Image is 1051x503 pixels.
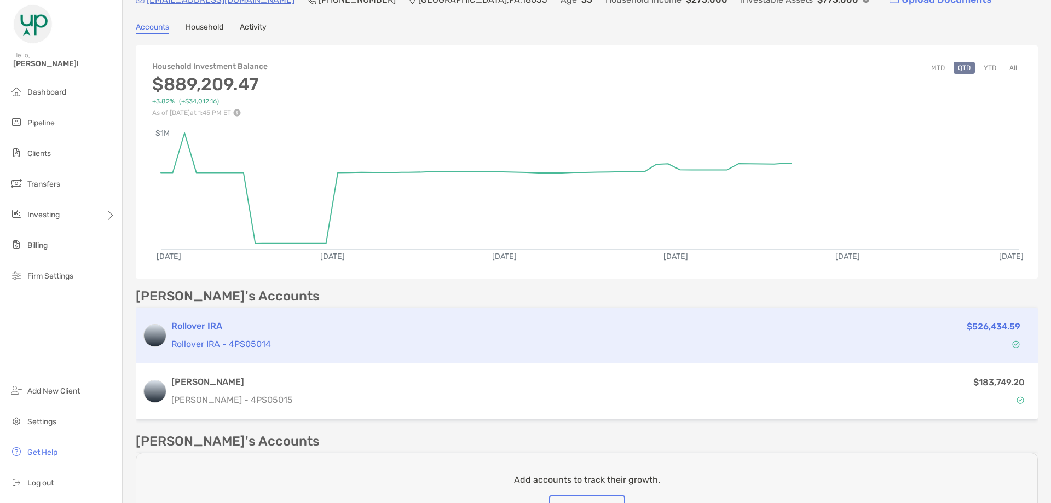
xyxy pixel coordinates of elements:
[152,109,268,117] p: As of [DATE] at 1:45 PM ET
[171,320,815,333] h3: Rollover IRA
[136,22,169,34] a: Accounts
[10,445,23,458] img: get-help icon
[152,97,175,106] span: +3.82%
[835,252,860,261] text: [DATE]
[999,252,1024,261] text: [DATE]
[155,129,170,138] text: $1M
[10,238,23,251] img: billing icon
[10,115,23,129] img: pipeline icon
[1017,396,1024,404] img: Account Status icon
[27,241,48,250] span: Billing
[171,393,293,407] p: [PERSON_NAME] - 4PS05015
[27,478,54,488] span: Log out
[27,448,57,457] span: Get Help
[233,109,241,117] img: Performance Info
[13,59,116,68] span: [PERSON_NAME]!
[144,325,166,346] img: logo account
[240,22,267,34] a: Activity
[13,4,53,44] img: Zoe Logo
[10,85,23,98] img: dashboard icon
[1005,62,1021,74] button: All
[152,74,268,95] h3: $889,209.47
[10,146,23,159] img: clients icon
[27,149,51,158] span: Clients
[27,118,55,128] span: Pipeline
[10,269,23,282] img: firm-settings icon
[27,210,60,219] span: Investing
[10,207,23,221] img: investing icon
[27,386,80,396] span: Add New Client
[979,62,1001,74] button: YTD
[136,435,320,448] p: [PERSON_NAME]'s Accounts
[171,337,815,351] p: Rollover IRA - 4PS05014
[157,252,181,261] text: [DATE]
[144,380,166,402] img: logo account
[10,476,23,489] img: logout icon
[171,375,293,389] h3: [PERSON_NAME]
[10,384,23,397] img: add_new_client icon
[663,252,688,261] text: [DATE]
[492,252,517,261] text: [DATE]
[973,375,1025,389] p: $183,749.20
[27,180,60,189] span: Transfers
[10,414,23,427] img: settings icon
[179,97,219,106] span: ( +$34,012.16 )
[27,417,56,426] span: Settings
[954,62,975,74] button: QTD
[136,290,320,303] p: [PERSON_NAME]'s Accounts
[1012,340,1020,348] img: Account Status icon
[320,252,345,261] text: [DATE]
[10,177,23,190] img: transfers icon
[186,22,223,34] a: Household
[514,473,660,487] p: Add accounts to track their growth.
[27,271,73,281] span: Firm Settings
[967,320,1020,333] p: $526,434.59
[152,62,268,71] h4: Household Investment Balance
[27,88,66,97] span: Dashboard
[927,62,949,74] button: MTD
